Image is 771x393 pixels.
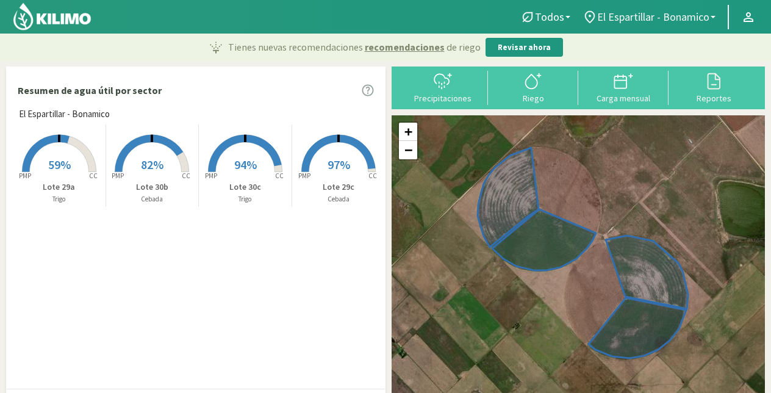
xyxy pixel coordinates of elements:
span: Todos [535,10,564,23]
span: 59% [48,157,71,172]
div: Precipitaciones [401,94,484,103]
span: de riego [446,40,481,54]
tspan: PMP [205,171,217,180]
div: Carga mensual [582,94,665,103]
button: Revisar ahora [486,38,563,57]
tspan: CC [89,171,98,180]
span: El Espartillar - Bonamico [597,10,709,23]
button: Riego [488,71,578,103]
p: Revisar ahora [498,41,551,54]
a: Zoom in [399,123,417,141]
p: Lote 29a [13,181,106,193]
span: recomendaciones [365,40,445,54]
span: El Espartillar - Bonamico [19,107,110,121]
tspan: PMP [112,171,124,180]
span: 94% [234,157,257,172]
button: Precipitaciones [398,71,488,103]
a: Zoom out [399,141,417,159]
span: 97% [328,157,350,172]
p: Lote 30c [199,181,292,193]
tspan: CC [275,171,284,180]
tspan: PMP [19,171,31,180]
tspan: PMP [298,171,310,180]
p: Cebada [292,194,385,204]
p: Trigo [13,194,106,204]
span: 82% [141,157,163,172]
button: Carga mensual [578,71,669,103]
img: Kilimo [12,2,92,31]
tspan: CC [182,171,191,180]
p: Lote 29c [292,181,385,193]
p: Cebada [106,194,199,204]
p: Trigo [199,194,292,204]
p: Resumen de agua útil por sector [18,83,162,98]
div: Riego [492,94,575,103]
tspan: CC [368,171,377,180]
p: Tienes nuevas recomendaciones [228,40,481,54]
div: Reportes [672,94,755,103]
button: Reportes [669,71,759,103]
p: Lote 30b [106,181,199,193]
